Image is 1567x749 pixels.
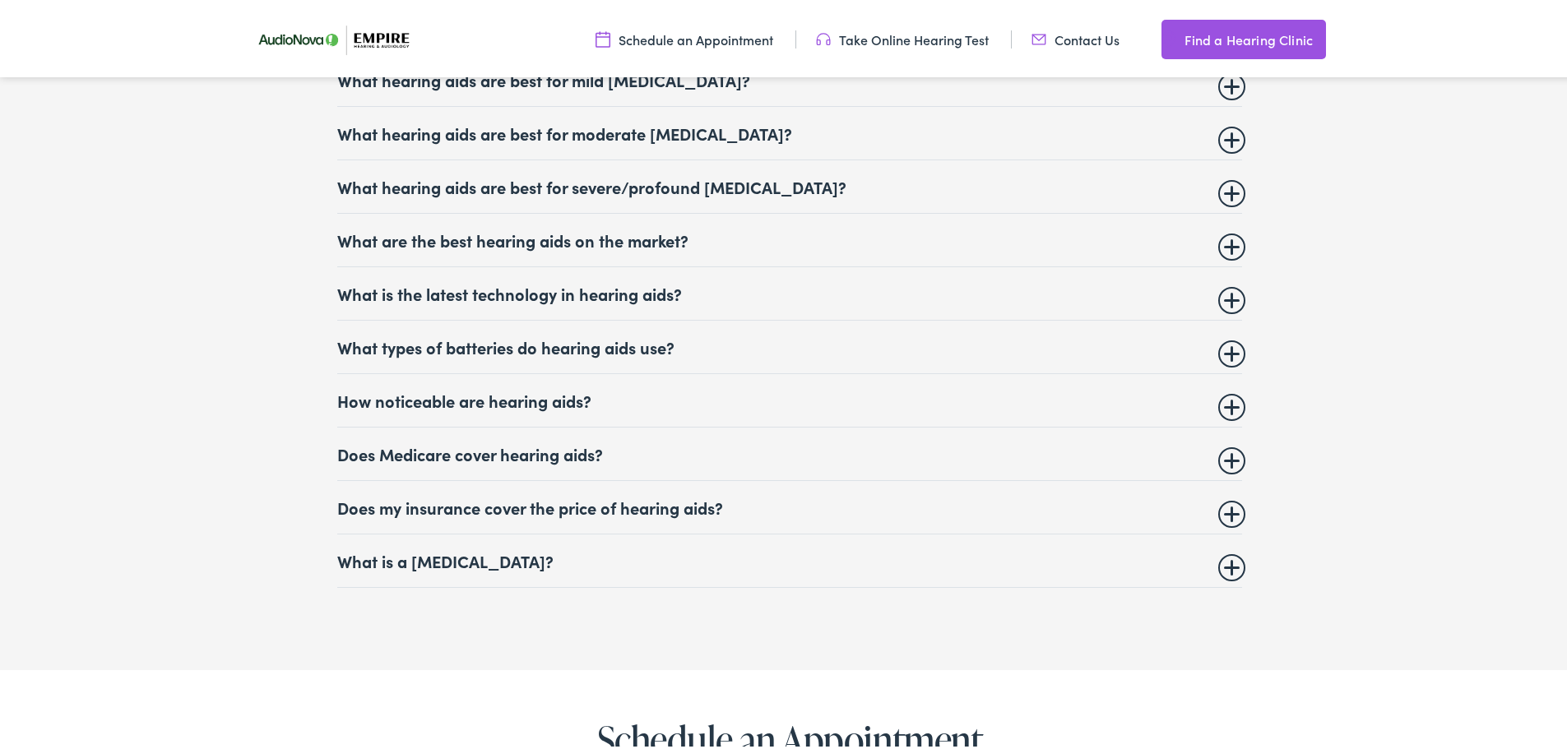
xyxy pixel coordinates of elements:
summary: What hearing aids are best for severe/profound [MEDICAL_DATA]? [337,173,1242,193]
summary: Does Medicare cover hearing aids? [337,441,1242,460]
summary: What is a [MEDICAL_DATA]? [337,548,1242,567]
summary: How noticeable are hearing aids? [337,387,1242,407]
img: utility icon [816,27,831,45]
img: utility icon [1032,27,1046,45]
a: Find a Hearing Clinic [1161,16,1326,56]
summary: What hearing aids are best for mild [MEDICAL_DATA]? [337,67,1242,86]
a: Take Online Hearing Test [816,27,989,45]
summary: Does my insurance cover the price of hearing aids? [337,494,1242,514]
img: utility icon [1161,26,1176,46]
a: Contact Us [1032,27,1120,45]
a: Schedule an Appointment [596,27,773,45]
summary: What types of batteries do hearing aids use? [337,334,1242,354]
summary: What hearing aids are best for moderate [MEDICAL_DATA]? [337,120,1242,140]
summary: What is the latest technology in hearing aids? [337,280,1242,300]
summary: What are the best hearing aids on the market? [337,227,1242,247]
img: utility icon [596,27,610,45]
